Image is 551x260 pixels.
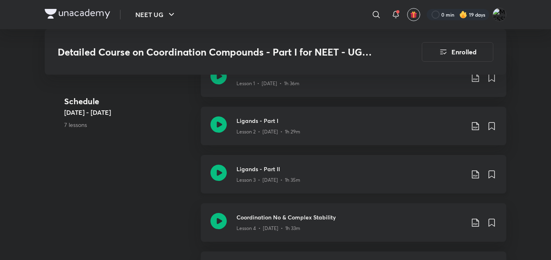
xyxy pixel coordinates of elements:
a: Double SaltsLesson 1 • [DATE] • 1h 36m [201,58,506,107]
img: Company Logo [45,9,110,19]
p: Lesson 3 • [DATE] • 1h 35m [236,176,300,184]
h3: Detailed Course on Coordination Compounds - Part I for NEET - UG 2026 [58,46,376,58]
h3: Ligands - Part II [236,165,464,173]
button: NEET UG [130,6,181,23]
p: 7 lessons [64,120,194,129]
p: Lesson 4 • [DATE] • 1h 33m [236,225,300,232]
button: Enrolled [422,42,493,62]
p: Lesson 1 • [DATE] • 1h 36m [236,80,299,87]
h3: Coordination No & Complex Stability [236,213,464,221]
h5: [DATE] - [DATE] [64,107,194,117]
img: avatar [410,11,417,18]
img: MESSI [492,8,506,21]
a: Coordination No & Complex StabilityLesson 4 • [DATE] • 1h 33m [201,203,506,251]
a: Ligands - Part IILesson 3 • [DATE] • 1h 35m [201,155,506,203]
img: streak [459,11,467,19]
p: Lesson 2 • [DATE] • 1h 29m [236,128,300,135]
h4: Schedule [64,95,194,107]
h3: Ligands - Part I [236,116,464,125]
a: Company Logo [45,9,110,21]
button: avatar [407,8,420,21]
a: Ligands - Part ILesson 2 • [DATE] • 1h 29m [201,107,506,155]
